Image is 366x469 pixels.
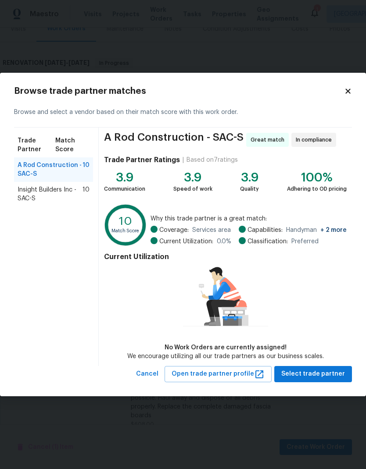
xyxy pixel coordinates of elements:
div: Based on 7 ratings [187,156,238,164]
span: Why this trade partner is a great match: [151,214,347,223]
span: Current Utilization: [159,237,213,246]
span: Cancel [136,369,158,380]
span: Handyman [286,226,347,234]
h4: Trade Partner Ratings [104,156,180,164]
span: Select trade partner [281,369,345,380]
div: Speed of work [173,185,212,193]
div: 3.9 [173,173,212,182]
span: Coverage: [159,226,189,234]
button: Cancel [133,366,162,382]
span: Capabilities: [248,226,283,234]
span: A Rod Construction - SAC-S [104,133,244,147]
span: In compliance [296,135,335,144]
span: Match Score [55,136,90,154]
div: We encourage utilizing all our trade partners as our business scales. [127,352,324,361]
text: 10 [119,216,132,227]
span: Classification: [248,237,288,246]
div: Adhering to OD pricing [287,185,347,193]
div: Quality [240,185,259,193]
button: Select trade partner [274,366,352,382]
div: Communication [104,185,145,193]
span: Open trade partner profile [172,369,265,380]
span: 10 [83,185,90,203]
div: | [180,156,187,164]
button: Open trade partner profile [165,366,272,382]
h2: Browse trade partner matches [14,87,344,96]
span: + 2 more [320,227,347,233]
div: 3.9 [104,173,145,182]
div: No Work Orders are currently assigned! [127,343,324,352]
span: 0.0 % [217,237,231,246]
span: Preferred [291,237,319,246]
span: A Rod Construction - SAC-S [18,161,83,178]
span: Services area [192,226,231,234]
text: Match Score [111,228,140,233]
div: Browse and select a vendor based on their match score with this work order. [14,97,352,128]
span: Trade Partner [18,136,55,154]
h4: Current Utilization [104,252,347,261]
div: 3.9 [240,173,259,182]
span: Insight Builders Inc - SAC-S [18,185,83,203]
div: 100% [287,173,347,182]
span: Great match [251,135,288,144]
span: 10 [83,161,90,178]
